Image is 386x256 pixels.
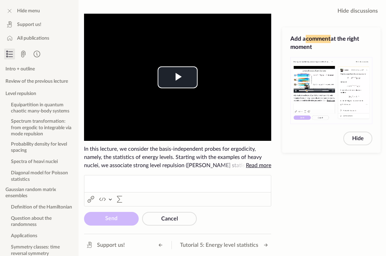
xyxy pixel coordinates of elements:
span: Read more [246,163,271,168]
button: Hide [343,132,372,145]
button: Send [84,212,139,226]
button: Tutorial 5: Energy level statistics [177,240,271,251]
span: Hide menu [17,8,40,14]
div: Video Player [84,14,271,141]
span: Hide discussions [337,7,378,15]
span: Send [105,216,118,221]
span: All publications [17,35,49,42]
span: Support us! [17,21,41,28]
span: comment [306,35,331,43]
h3: Add a at the right moment [290,35,372,51]
a: Support us! [83,240,127,251]
button: Play Video [158,66,198,88]
span: Support us! [97,241,125,249]
span: Tutorial 5: Energy level statistics [180,241,258,249]
span: Cancel [161,216,178,221]
button: Cancel [142,212,197,226]
span: In this lecture, we consider the basis-independent probes for ergodicity, namely, the statistics ... [84,145,271,170]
